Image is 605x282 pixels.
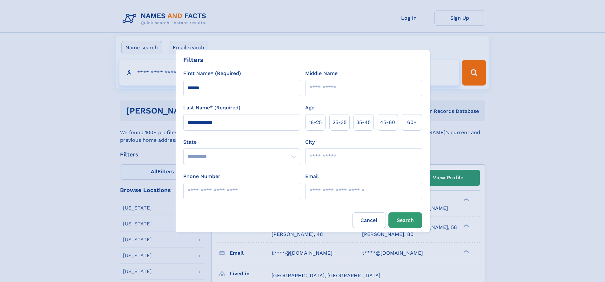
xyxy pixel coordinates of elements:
[333,119,346,126] span: 25‑35
[305,70,338,77] label: Middle Name
[309,119,322,126] span: 18‑25
[183,173,220,180] label: Phone Number
[183,55,204,65] div: Filters
[183,70,241,77] label: First Name* (Required)
[305,173,319,180] label: Email
[388,212,422,228] button: Search
[380,119,395,126] span: 45‑60
[356,119,371,126] span: 35‑45
[407,119,417,126] span: 60+
[183,138,300,146] label: State
[305,104,314,112] label: Age
[352,212,386,228] label: Cancel
[183,104,240,112] label: Last Name* (Required)
[305,138,315,146] label: City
